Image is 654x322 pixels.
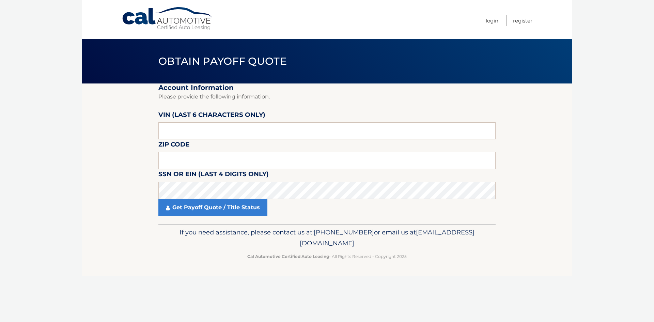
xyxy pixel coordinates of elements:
label: SSN or EIN (last 4 digits only) [158,169,269,182]
label: Zip Code [158,139,189,152]
h2: Account Information [158,83,496,92]
a: Cal Automotive [122,7,214,31]
p: - All Rights Reserved - Copyright 2025 [163,253,491,260]
span: Obtain Payoff Quote [158,55,287,67]
span: [PHONE_NUMBER] [314,228,374,236]
strong: Cal Automotive Certified Auto Leasing [247,254,329,259]
label: VIN (last 6 characters only) [158,110,265,122]
p: If you need assistance, please contact us at: or email us at [163,227,491,249]
a: Get Payoff Quote / Title Status [158,199,267,216]
p: Please provide the following information. [158,92,496,102]
a: Login [486,15,498,26]
a: Register [513,15,532,26]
